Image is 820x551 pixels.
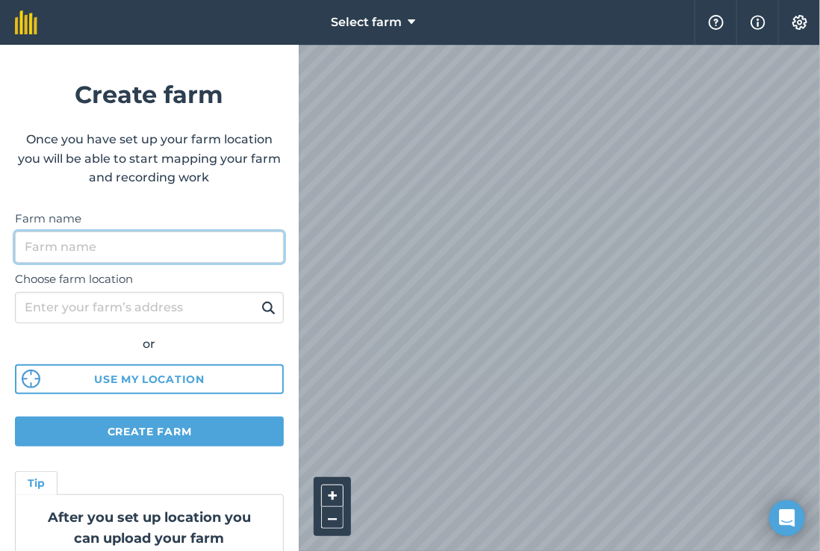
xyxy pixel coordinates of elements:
button: + [321,485,344,507]
img: svg+xml;base64,PHN2ZyB4bWxucz0iaHR0cDovL3d3dy53My5vcmcvMjAwMC9zdmciIHdpZHRoPSIxNyIgaGVpZ2h0PSIxNy... [751,13,765,31]
img: svg+xml;base64,PHN2ZyB4bWxucz0iaHR0cDovL3d3dy53My5vcmcvMjAwMC9zdmciIHdpZHRoPSIxOSIgaGVpZ2h0PSIyNC... [261,299,276,317]
h4: Tip [28,475,45,491]
input: Enter your farm’s address [15,292,284,323]
div: Open Intercom Messenger [769,500,805,536]
input: Farm name [15,231,284,263]
div: or [15,334,284,354]
label: Farm name [15,210,284,228]
button: Use my location [15,364,284,394]
img: svg%3e [22,370,40,388]
span: Select farm [331,13,402,31]
button: Create farm [15,417,284,446]
img: A cog icon [791,15,809,30]
label: Choose farm location [15,270,284,288]
img: A question mark icon [707,15,725,30]
h1: Create farm [15,75,284,113]
button: – [321,507,344,529]
img: fieldmargin Logo [15,10,37,34]
p: Once you have set up your farm location you will be able to start mapping your farm and recording... [15,130,284,187]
